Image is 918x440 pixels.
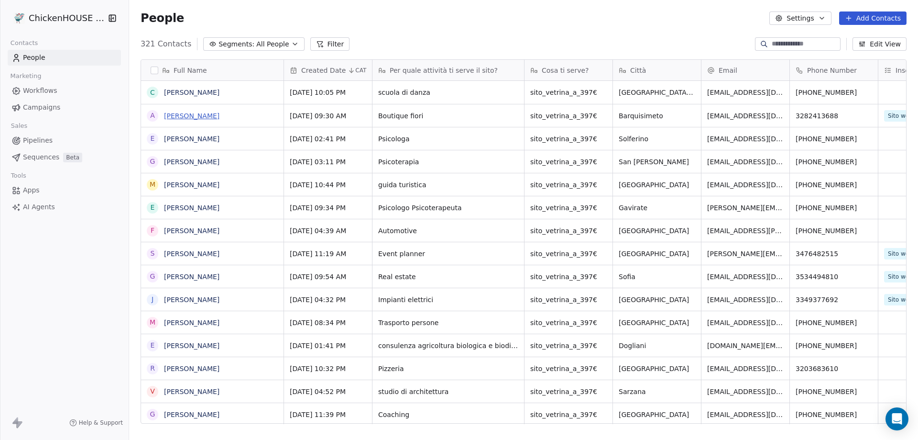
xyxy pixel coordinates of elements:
[796,387,872,396] span: [PHONE_NUMBER]
[164,112,219,120] a: [PERSON_NAME]
[707,111,784,121] span: [EMAIL_ADDRESS][DOMAIN_NAME]
[378,111,518,121] span: Boutique fiori
[152,294,153,305] div: J
[290,387,366,396] span: [DATE] 04:52 PM
[530,295,607,305] span: sito_vetrina_a_397€
[378,295,518,305] span: Impianti elettrici
[290,318,366,327] span: [DATE] 08:34 PM
[69,419,123,427] a: Help & Support
[164,89,219,96] a: [PERSON_NAME]
[164,273,219,281] a: [PERSON_NAME]
[290,203,366,213] span: [DATE] 09:34 PM
[164,388,219,395] a: [PERSON_NAME]
[150,386,155,396] div: V
[150,363,155,373] div: R
[884,271,917,282] span: Sito web
[619,318,695,327] span: [GEOGRAPHIC_DATA]
[719,66,737,75] span: Email
[164,204,219,212] a: [PERSON_NAME]
[839,11,907,25] button: Add Contacts
[378,410,518,419] span: Coaching
[290,341,366,350] span: [DATE] 01:41 PM
[79,419,123,427] span: Help & Support
[378,272,518,282] span: Real estate
[619,410,695,419] span: [GEOGRAPHIC_DATA]
[530,341,607,350] span: sito_vetrina_a_397€
[530,203,607,213] span: sito_vetrina_a_397€
[619,249,695,259] span: [GEOGRAPHIC_DATA]
[619,180,695,190] span: [GEOGRAPHIC_DATA]
[796,134,872,144] span: [PHONE_NUMBER]
[378,387,518,396] span: studio di architettura
[619,295,695,305] span: [GEOGRAPHIC_DATA]
[23,185,40,195] span: Apps
[150,180,155,190] div: M
[619,272,695,282] span: Sofia
[796,295,872,305] span: 3349377692
[290,157,366,167] span: [DATE] 03:11 PM
[6,36,42,50] span: Contacts
[707,387,784,396] span: [EMAIL_ADDRESS][DOMAIN_NAME]
[11,10,102,26] button: ChickenHOUSE snc
[8,199,121,215] a: AI Agents
[884,110,917,122] span: Sito web
[141,60,284,80] div: Full Name
[164,227,219,235] a: [PERSON_NAME]
[807,66,857,75] span: Phone Number
[796,111,872,121] span: 3282413688
[530,111,607,121] span: sito_vetrina_a_397€
[530,226,607,236] span: sito_vetrina_a_397€
[378,226,518,236] span: Automotive
[290,88,366,97] span: [DATE] 10:05 PM
[141,11,184,25] span: People
[23,53,45,63] span: People
[619,111,695,121] span: Barquisimeto
[530,272,607,282] span: sito_vetrina_a_397€
[796,226,872,236] span: [PHONE_NUMBER]
[619,387,695,396] span: Sarzana
[619,157,695,167] span: San [PERSON_NAME]
[796,341,872,350] span: [PHONE_NUMBER]
[707,180,784,190] span: [EMAIL_ADDRESS][DOMAIN_NAME]
[530,88,607,97] span: sito_vetrina_a_397€
[8,182,121,198] a: Apps
[530,410,607,419] span: sito_vetrina_a_397€
[796,88,872,97] span: [PHONE_NUMBER]
[378,249,518,259] span: Event planner
[23,86,57,96] span: Workflows
[530,318,607,327] span: sito_vetrina_a_397€
[150,317,155,327] div: M
[13,12,25,24] img: 4.jpg
[707,88,784,97] span: [EMAIL_ADDRESS][DOMAIN_NAME]
[150,88,155,98] div: C
[290,111,366,121] span: [DATE] 09:30 AM
[355,67,366,74] span: CAT
[164,319,219,327] a: [PERSON_NAME]
[284,60,372,80] div: Created DateCAT
[796,249,872,259] span: 3476482515
[619,364,695,373] span: [GEOGRAPHIC_DATA]
[707,203,784,213] span: [PERSON_NAME][EMAIL_ADDRESS][PERSON_NAME][DOMAIN_NAME]
[885,407,908,430] div: Open Intercom Messenger
[23,135,53,146] span: Pipelines
[525,60,612,80] div: Cosa ti serve?
[378,341,518,350] span: consulenza agricoltura biologica e biodinamica
[852,37,907,51] button: Edit View
[619,341,695,350] span: Dogliani
[150,111,155,121] div: A
[174,66,207,75] span: Full Name
[378,180,518,190] span: guida turistica
[151,134,155,144] div: E
[164,158,219,166] a: [PERSON_NAME]
[530,249,607,259] span: sito_vetrina_a_397€
[701,60,789,80] div: Email
[164,135,219,143] a: [PERSON_NAME]
[290,134,366,144] span: [DATE] 02:41 PM
[796,272,872,282] span: 3534494810
[151,340,155,350] div: E
[310,37,350,51] button: Filter
[7,119,32,133] span: Sales
[7,169,30,183] span: Tools
[378,364,518,373] span: Pizzeria
[707,134,784,144] span: [EMAIL_ADDRESS][DOMAIN_NAME]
